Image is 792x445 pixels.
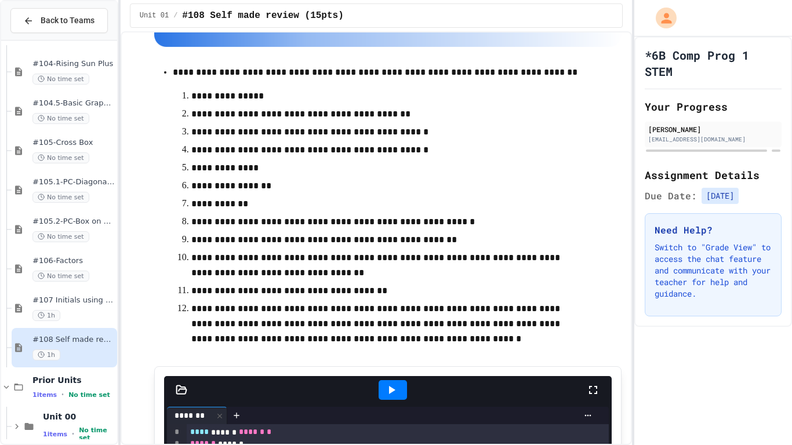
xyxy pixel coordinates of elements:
p: Switch to "Grade View" to access the chat feature and communicate with your teacher for help and ... [655,242,772,300]
button: Back to Teams [10,8,108,33]
span: #105-Cross Box [32,138,115,148]
span: No time set [32,231,89,242]
span: #107 Initials using shapes(11pts) [32,296,115,305]
span: #104.5-Basic Graphics Review [32,99,115,108]
h2: Assignment Details [645,167,782,183]
div: My Account [644,5,680,31]
span: 1 items [43,431,67,438]
span: Unit 00 [43,411,115,422]
span: No time set [32,74,89,85]
span: No time set [32,271,89,282]
span: No time set [68,391,110,399]
span: 1h [32,349,60,360]
span: No time set [79,426,115,442]
span: • [72,429,74,439]
span: / [173,11,177,20]
h2: Your Progress [645,99,782,115]
span: Unit 01 [140,11,169,20]
div: [PERSON_NAME] [648,124,778,134]
span: 1h [32,310,60,321]
h3: Need Help? [655,223,772,237]
span: #105.2-PC-Box on Box [32,217,115,227]
span: Prior Units [32,375,115,385]
span: No time set [32,192,89,203]
span: #105.1-PC-Diagonal line [32,177,115,187]
span: #104-Rising Sun Plus [32,59,115,69]
span: #108 Self made review (15pts) [182,9,343,23]
span: #106-Factors [32,256,115,266]
span: [DATE] [702,188,739,204]
span: No time set [32,113,89,124]
span: No time set [32,152,89,163]
span: #108 Self made review (15pts) [32,335,115,345]
span: 1 items [32,391,57,399]
div: [EMAIL_ADDRESS][DOMAIN_NAME] [648,135,778,144]
h1: *6B Comp Prog 1 STEM [645,47,782,79]
span: Due Date: [645,189,697,203]
span: Back to Teams [41,14,95,27]
span: • [61,390,64,399]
